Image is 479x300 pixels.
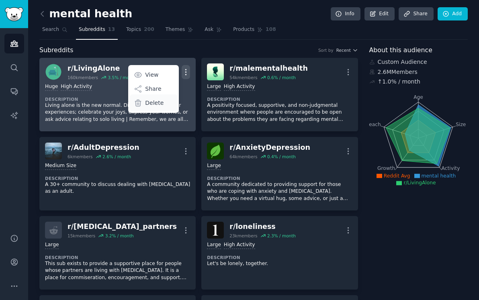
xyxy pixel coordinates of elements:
[456,121,466,127] tspan: Size
[403,180,436,186] span: r/LivingAlone
[224,241,255,249] div: High Activity
[76,23,118,40] a: Subreddits13
[207,162,221,170] div: Large
[68,75,98,80] div: 160k members
[105,233,134,239] div: 3.2 % / month
[233,26,254,33] span: Products
[229,233,257,239] div: 23k members
[144,26,154,33] span: 200
[207,143,224,159] img: AnxietyDepression
[45,255,190,260] dt: Description
[102,154,131,159] div: 2.6 % / month
[68,143,139,153] div: r/ AdultDepression
[145,71,158,79] p: View
[39,8,132,20] h2: mental health
[39,23,70,40] a: Search
[68,63,136,73] div: r/ LivingAlone
[202,23,225,40] a: Ask
[145,85,161,93] p: Share
[207,260,352,267] p: Let's be lonely, together.
[384,173,410,179] span: Reddit Avg
[369,58,468,66] div: Custom Audience
[229,143,310,153] div: r/ AnxietyDepression
[207,96,352,102] dt: Description
[166,26,185,33] span: Themes
[45,63,62,80] img: LivingAlone
[207,181,352,202] p: A community dedicated to providing support for those who are coping with anxiety and [MEDICAL_DAT...
[45,96,190,102] dt: Description
[366,121,381,127] tspan: Reach
[61,83,92,91] div: High Activity
[201,137,358,210] a: AnxietyDepressionr/AnxietyDepression64kmembers0.4% / monthLargeDescriptionA community dedicated t...
[201,58,358,131] a: malementalhealthr/malementalhealth54kmembers0.6% / monthLargeHigh ActivityDescriptionA positivity...
[108,75,136,80] div: 3.5 % / month
[45,83,58,91] div: Huge
[45,176,190,181] dt: Description
[45,162,76,170] div: Medium Size
[336,47,358,53] button: Recent
[45,181,190,195] p: A 30+ community to discuss dealing with [MEDICAL_DATA] as an adult.
[39,137,196,210] a: AdultDepressionr/AdultDepression6kmembers2.6% / monthMedium SizeDescriptionA 30+ community to dis...
[39,58,196,131] a: LivingAloner/LivingAlone160kmembers3.5% / monthViewShareDeleteHugeHigh ActivityDescriptionLiving ...
[207,241,221,249] div: Large
[205,26,213,33] span: Ask
[45,241,59,249] div: Large
[207,255,352,260] dt: Description
[39,45,74,55] span: Subreddits
[207,83,221,91] div: Large
[229,63,308,73] div: r/ malementalhealth
[45,143,62,159] img: AdultDepression
[45,102,190,123] p: Living alone is the new normal. Discuss and share your experiences; celebrate your joys, express ...
[145,99,164,107] p: Delete
[369,68,468,76] div: 2.6M Members
[79,26,105,33] span: Subreddits
[68,222,177,232] div: r/ [MEDICAL_DATA]_partners
[438,7,468,21] a: Add
[207,176,352,181] dt: Description
[39,216,196,290] a: r/[MEDICAL_DATA]_partners15kmembers3.2% / monthLargeDescriptionThis sub exists to provide a suppo...
[399,7,433,21] a: Share
[230,23,278,40] a: Products108
[229,222,296,232] div: r/ loneliness
[336,47,351,53] span: Recent
[207,63,224,80] img: malementalhealth
[267,233,296,239] div: 2.3 % / month
[224,83,255,91] div: High Activity
[364,7,395,21] a: Edit
[267,154,296,159] div: 0.4 % / month
[267,75,296,80] div: 0.6 % / month
[331,7,360,21] a: Info
[318,47,334,53] div: Sort by
[45,260,190,282] p: This sub exists to provide a supportive place for people whose partners are living with [MEDICAL_...
[68,154,93,159] div: 6k members
[108,26,115,33] span: 13
[441,165,460,171] tspan: Activity
[369,45,432,55] span: About this audience
[123,23,157,40] a: Topics200
[68,233,95,239] div: 15k members
[5,7,23,21] img: GummySearch logo
[207,222,224,239] img: loneliness
[413,94,423,100] tspan: Age
[229,75,257,80] div: 54k members
[378,78,420,86] div: ↑ 1.0 % / month
[126,26,141,33] span: Topics
[266,26,276,33] span: 108
[229,154,257,159] div: 64k members
[163,23,197,40] a: Themes
[130,66,178,83] a: View
[422,173,456,179] span: mental health
[377,165,395,171] tspan: Growth
[42,26,59,33] span: Search
[207,102,352,123] p: A positivity focused, supportive, and non-judgmental environment where people are encouraged to b...
[201,216,358,290] a: lonelinessr/loneliness23kmembers2.3% / monthLargeHigh ActivityDescriptionLet's be lonely, together.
